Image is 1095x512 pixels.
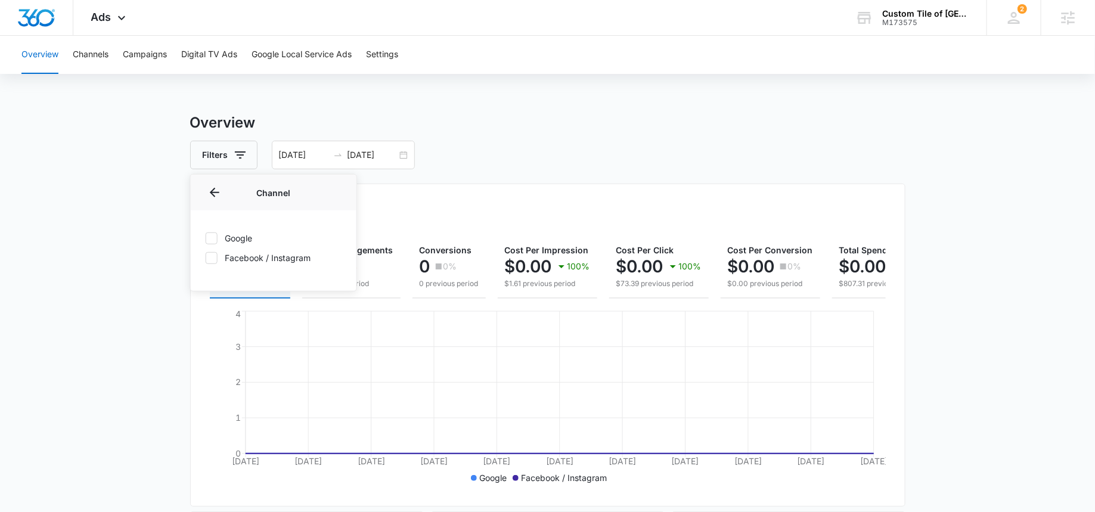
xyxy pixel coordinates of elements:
span: Cost Per Conversion [728,245,813,255]
button: Overview [21,36,58,74]
p: $73.39 previous period [616,278,702,289]
p: $807.31 previous period [839,278,925,289]
tspan: 2 [235,377,240,387]
input: Start date [279,148,328,162]
p: 0 [420,257,430,276]
button: Channels [73,36,108,74]
h3: Overview [190,112,905,134]
p: $0.00 [505,257,552,276]
tspan: [DATE] [545,456,573,466]
div: account id [882,18,969,27]
tspan: [DATE] [797,456,824,466]
p: 100% [679,262,702,271]
span: swap-right [333,150,343,160]
p: $0.00 [728,257,775,276]
p: 0% [788,262,802,271]
p: $0.00 [616,257,663,276]
p: $0.00 previous period [728,278,813,289]
p: 0% [443,262,457,271]
button: Settings [366,36,398,74]
tspan: [DATE] [734,456,762,466]
label: Facebook / Instagram [205,252,342,264]
p: Channel [205,186,342,198]
tspan: 0 [235,448,240,458]
tspan: [DATE] [420,456,448,466]
button: Digital TV Ads [181,36,237,74]
p: Facebook / Instagram [521,471,607,484]
span: Cost Per Click [616,245,674,255]
span: Ads [91,11,111,23]
p: Google [479,471,507,484]
p: $1.61 previous period [505,278,590,289]
button: Google Local Service Ads [252,36,352,74]
button: Back [205,183,224,202]
div: notifications count [1018,4,1027,14]
tspan: [DATE] [860,456,888,466]
span: to [333,150,343,160]
input: End date [348,148,397,162]
span: 2 [1018,4,1027,14]
tspan: [DATE] [294,456,322,466]
tspan: 1 [235,412,240,423]
span: Conversions [420,245,472,255]
p: 0 previous period [420,278,479,289]
span: Cost Per Impression [505,245,589,255]
tspan: [DATE] [671,456,699,466]
button: Campaigns [123,36,167,74]
p: $0.00 [839,257,886,276]
label: Google [205,232,342,244]
tspan: 4 [235,309,240,319]
p: 100% [567,262,590,271]
tspan: [DATE] [609,456,636,466]
span: Total Spend [839,245,888,255]
button: Filters [190,141,258,169]
tspan: 3 [235,342,240,352]
tspan: [DATE] [357,456,384,466]
tspan: [DATE] [231,456,259,466]
div: account name [882,9,969,18]
tspan: [DATE] [483,456,510,466]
